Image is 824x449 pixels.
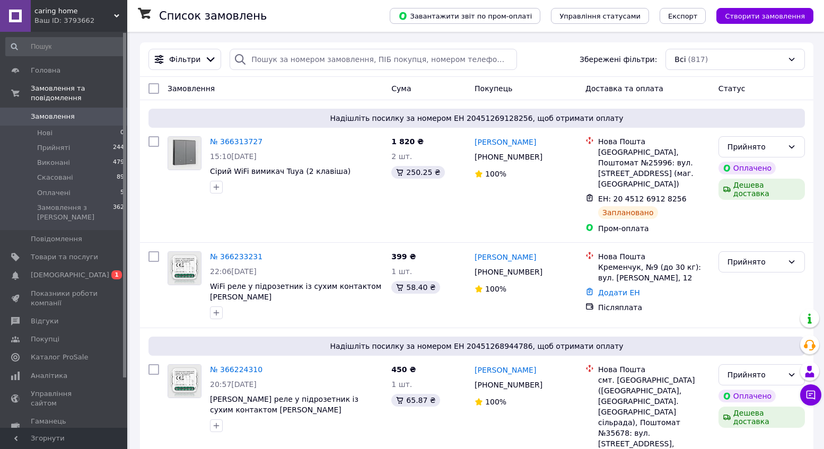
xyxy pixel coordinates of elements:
[31,289,98,308] span: Показники роботи компанії
[168,364,201,398] a: Фото товару
[727,141,783,153] div: Прийнято
[34,6,114,16] span: caring home
[169,54,200,65] span: Фільтри
[598,262,710,283] div: Кременчук, №9 (до 30 кг): вул. [PERSON_NAME], 12
[120,128,124,138] span: 0
[598,223,710,234] div: Пром-оплата
[31,84,127,103] span: Замовлення та повідомлення
[390,8,540,24] button: Завантажити звіт по пром-оплаті
[559,12,641,20] span: Управління статусами
[31,371,67,381] span: Аналітика
[485,170,506,178] span: 100%
[31,353,88,362] span: Каталог ProSale
[37,158,70,168] span: Виконані
[117,173,124,182] span: 89
[391,152,412,161] span: 2 шт.
[34,16,127,25] div: Ваш ID: 3793662
[37,128,52,138] span: Нові
[37,143,70,153] span: Прийняті
[472,149,545,164] div: [PHONE_NUMBER]
[727,369,783,381] div: Прийнято
[706,11,813,20] a: Створити замовлення
[391,267,412,276] span: 1 шт.
[725,12,805,20] span: Створити замовлення
[210,380,257,389] span: 20:57[DATE]
[472,377,545,392] div: [PHONE_NUMBER]
[718,407,805,428] div: Дешева доставка
[31,389,98,408] span: Управління сайтом
[472,265,545,279] div: [PHONE_NUMBER]
[718,84,746,93] span: Статус
[210,395,358,414] a: [PERSON_NAME] реле у підрозетник із сухим контактом [PERSON_NAME]
[391,380,412,389] span: 1 шт.
[210,137,262,146] a: № 366313727
[120,188,124,198] span: 5
[5,37,125,56] input: Пошук
[660,8,706,24] button: Експорт
[718,162,776,174] div: Оплачено
[210,167,350,175] a: Сірий WiFi вимикач Tuya (2 клавіша)
[37,203,113,222] span: Замовлення з [PERSON_NAME]
[391,166,444,179] div: 250.25 ₴
[598,147,710,189] div: [GEOGRAPHIC_DATA], Поштомат №25996: вул. [STREET_ADDRESS] (маг. [GEOGRAPHIC_DATA])
[598,195,687,203] span: ЕН: 20 4512 6912 8256
[210,282,381,301] a: WiFi реле у підрозетник із сухим контактом [PERSON_NAME]
[598,206,658,219] div: Заплановано
[31,334,59,344] span: Покупці
[153,341,801,351] span: Надішліть посилку за номером ЕН 20451268944786, щоб отримати оплату
[210,152,257,161] span: 15:10[DATE]
[598,136,710,147] div: Нова Пошта
[398,11,532,21] span: Завантажити звіт по пром-оплаті
[727,256,783,268] div: Прийнято
[391,281,440,294] div: 58.40 ₴
[230,49,516,70] input: Пошук за номером замовлення, ПІБ покупця, номером телефону, Email, номером накладної
[111,270,122,279] span: 1
[391,252,416,261] span: 399 ₴
[688,55,708,64] span: (817)
[598,288,640,297] a: Додати ЕН
[475,137,536,147] a: [PERSON_NAME]
[168,251,201,285] a: Фото товару
[168,84,215,93] span: Замовлення
[168,365,201,398] img: Фото товару
[153,113,801,124] span: Надішліть посилку за номером ЕН 20451269128256, щоб отримати оплату
[113,203,124,222] span: 362
[31,112,75,121] span: Замовлення
[485,285,506,293] span: 100%
[31,316,58,326] span: Відгуки
[37,173,73,182] span: Скасовані
[168,136,201,170] a: Фото товару
[391,137,424,146] span: 1 820 ₴
[31,252,98,262] span: Товари та послуги
[31,66,60,75] span: Головна
[718,179,805,200] div: Дешева доставка
[475,84,512,93] span: Покупець
[210,267,257,276] span: 22:06[DATE]
[718,390,776,402] div: Оплачено
[598,364,710,375] div: Нова Пошта
[598,375,710,449] div: смт. [GEOGRAPHIC_DATA] ([GEOGRAPHIC_DATA], [GEOGRAPHIC_DATA]. [GEOGRAPHIC_DATA] сільрада), Поштом...
[210,252,262,261] a: № 366233231
[475,365,536,375] a: [PERSON_NAME]
[113,158,124,168] span: 479
[485,398,506,406] span: 100%
[113,143,124,153] span: 244
[800,384,821,406] button: Чат з покупцем
[391,394,440,407] div: 65.87 ₴
[674,54,686,65] span: Всі
[168,252,201,285] img: Фото товару
[168,137,201,170] img: Фото товару
[31,270,109,280] span: [DEMOGRAPHIC_DATA]
[598,302,710,313] div: Післяплата
[598,251,710,262] div: Нова Пошта
[551,8,649,24] button: Управління статусами
[31,417,98,436] span: Гаманець компанії
[585,84,663,93] span: Доставка та оплата
[668,12,698,20] span: Експорт
[391,365,416,374] span: 450 ₴
[159,10,267,22] h1: Список замовлень
[580,54,657,65] span: Збережені фільтри:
